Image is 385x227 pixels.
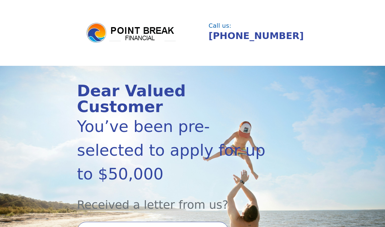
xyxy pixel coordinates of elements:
a: [PHONE_NUMBER] [209,30,304,41]
div: Received a letter from us? [77,186,274,214]
div: Call us: [209,23,305,29]
div: You’ve been pre-selected to apply for up to $50,000 [77,115,274,186]
div: Dear Valued Customer [77,83,274,115]
img: logo.png [86,22,177,44]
